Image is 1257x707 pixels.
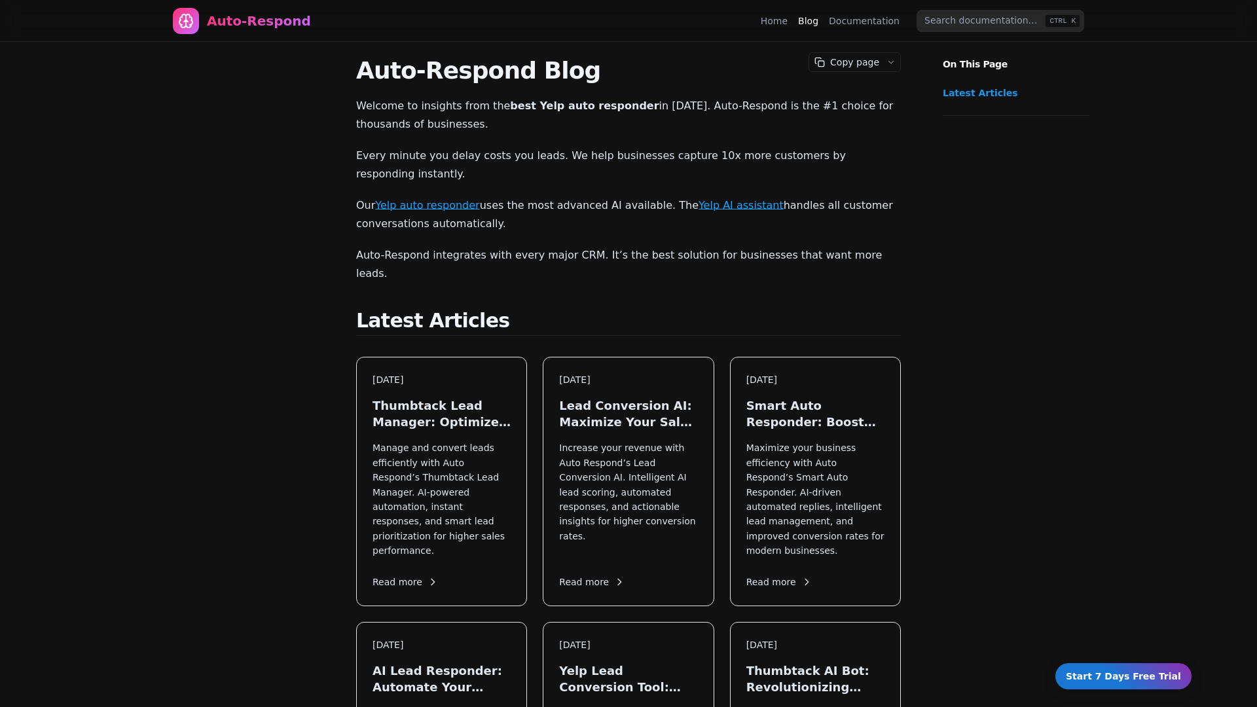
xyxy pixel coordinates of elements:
[917,10,1084,32] input: Search documentation…
[356,246,901,283] p: Auto-Respond integrates with every major CRM. It’s the best solution for businesses that want mor...
[173,8,311,34] a: Home page
[373,575,438,589] span: Read more
[943,86,1083,100] a: Latest Articles
[932,42,1100,71] p: On This Page
[373,441,511,558] p: Manage and convert leads efficiently with Auto Respond’s Thumbtack Lead Manager. AI-powered autom...
[559,397,697,430] h3: Lead Conversion AI: Maximize Your Sales in [DATE]
[373,373,511,387] div: [DATE]
[559,441,697,558] p: Increase your revenue with Auto Respond’s Lead Conversion AI. Intelligent AI lead scoring, automa...
[809,53,882,71] button: Copy page
[559,638,697,652] div: [DATE]
[356,58,901,84] h1: Auto-Respond Blog
[730,357,901,606] a: [DATE]Smart Auto Responder: Boost Your Lead Engagement in [DATE]Maximize your business efficiency...
[829,14,900,27] a: Documentation
[699,199,784,211] a: Yelp AI assistant
[746,638,884,652] div: [DATE]
[746,575,812,589] span: Read more
[559,575,625,589] span: Read more
[207,12,311,30] div: Auto-Respond
[746,373,884,387] div: [DATE]
[373,662,511,695] h3: AI Lead Responder: Automate Your Sales in [DATE]
[559,662,697,695] h3: Yelp Lead Conversion Tool: Maximize Local Leads in [DATE]
[1055,663,1192,689] a: Start 7 Days Free Trial
[375,199,479,211] a: Yelp auto responder
[356,196,901,233] p: Our uses the most advanced AI available. The handles all customer conversations automatically.
[746,662,884,695] h3: Thumbtack AI Bot: Revolutionizing Lead Generation
[373,397,511,430] h3: Thumbtack Lead Manager: Optimize Your Leads in [DATE]
[510,100,659,112] strong: best Yelp auto responder
[356,147,901,183] p: Every minute you delay costs you leads. We help businesses capture 10x more customers by respondi...
[356,357,527,606] a: [DATE]Thumbtack Lead Manager: Optimize Your Leads in [DATE]Manage and convert leads efficiently w...
[373,638,511,652] div: [DATE]
[746,441,884,558] p: Maximize your business efficiency with Auto Respond’s Smart Auto Responder. AI-driven automated r...
[356,97,901,134] p: Welcome to insights from the in [DATE]. Auto-Respond is the #1 choice for thousands of businesses.
[746,397,884,430] h3: Smart Auto Responder: Boost Your Lead Engagement in [DATE]
[761,14,788,27] a: Home
[559,373,697,387] div: [DATE]
[356,309,901,336] h2: Latest Articles
[798,14,818,27] a: Blog
[543,357,714,606] a: [DATE]Lead Conversion AI: Maximize Your Sales in [DATE]Increase your revenue with Auto Respond’s ...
